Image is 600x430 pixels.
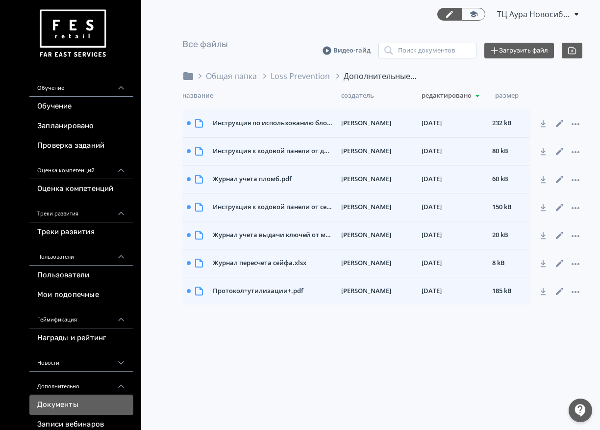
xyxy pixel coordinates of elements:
a: Обучение [29,97,133,116]
div: Журнал пересчета сейфа.xlsx [209,254,337,272]
div: Название [182,90,341,102]
a: Переключиться в режим ученика [461,8,485,21]
div: Размер [495,90,534,102]
span: ТЦ Аура Новосибирск RE 6912022 [497,8,571,20]
a: Награды и рейтинг [29,328,133,348]
div: Дополнительные материалы [332,70,417,82]
div: Журнал учета выдачи ключей от магазина.xlsx [209,226,337,244]
div: Журнал учета пломб.pdf[PERSON_NAME][DATE]60 kB [182,165,530,193]
div: Треки развития [29,199,133,222]
div: 60 kB [488,170,530,188]
div: Журнал учета выдачи ключей от магазина.xlsx[PERSON_NAME][DATE]20 kB [182,221,530,249]
div: Пользователи [29,242,133,266]
a: Пользователи [29,266,133,285]
div: Общая папка [206,70,257,82]
div: Редактировано [422,90,495,102]
a: Оценка компетенций [29,179,133,199]
div: 80 kB [488,142,530,160]
div: Инструкция к кодовой панели от сейфа.pdf[PERSON_NAME][DATE]150 kB [182,193,530,221]
div: Общая папка [194,70,257,82]
span: [DATE] [422,146,442,156]
div: [PERSON_NAME] [337,254,418,272]
span: [DATE] [422,258,442,268]
div: Инструкция по использованию блока сигнализации.pdf[PERSON_NAME][DATE]232 kB [182,109,530,137]
a: Все файлы [182,39,228,50]
img: https://files.teachbase.ru/system/account/57463/logo/medium-936fc5084dd2c598f50a98b9cbe0469a.png [37,6,108,61]
span: [DATE] [422,118,442,128]
div: Протокол+утилизации+.pdf[PERSON_NAME][DATE]185 kB [182,277,530,305]
div: 20 kB [488,226,530,244]
div: Геймификация [29,305,133,328]
a: Документы [29,395,133,415]
div: [PERSON_NAME] [337,198,418,216]
div: Инструкция к кодовой панели от сейфа.pdf [209,198,337,216]
span: [DATE] [422,230,442,240]
div: Оценка компетенций [29,156,133,179]
div: Журнал пересчета сейфа.xlsx[PERSON_NAME][DATE]8 kB [182,249,530,277]
span: [DATE] [422,202,442,212]
div: Инструкция к кодовой панели от двери в подсобное помещение.pdf[PERSON_NAME][DATE]80 kB [182,137,530,165]
div: Loss Prevention [259,70,330,82]
div: Новости [29,348,133,372]
div: Инструкция к кодовой панели от двери в подсобное помещение.pdf [209,142,337,160]
div: [PERSON_NAME] [337,282,418,300]
div: Протокол+утилизации+.pdf [209,282,337,300]
a: Мои подопечные [29,285,133,305]
button: Загрузить файл [484,43,554,58]
a: Проверка заданий [29,136,133,156]
a: Видео-гайд [323,46,371,55]
div: Обучение [29,73,133,97]
div: [PERSON_NAME] [337,226,418,244]
div: 150 kB [488,198,530,216]
div: Дополнительно [29,372,133,395]
div: [PERSON_NAME] [337,170,418,188]
div: Инструкция по использованию блока сигнализации.pdf [209,114,337,132]
div: Дополнительные материалы [344,70,417,82]
span: [DATE] [422,286,442,296]
a: Треки развития [29,222,133,242]
div: 185 kB [488,282,530,300]
div: Журнал учета пломб.pdf [209,170,337,188]
span: [DATE] [422,174,442,184]
a: Запланировано [29,116,133,136]
div: 232 kB [488,114,530,132]
div: Создатель [341,90,422,102]
div: [PERSON_NAME] [337,114,418,132]
div: [PERSON_NAME] [337,142,418,160]
div: Loss Prevention [271,70,330,82]
div: 8 kB [488,254,530,272]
